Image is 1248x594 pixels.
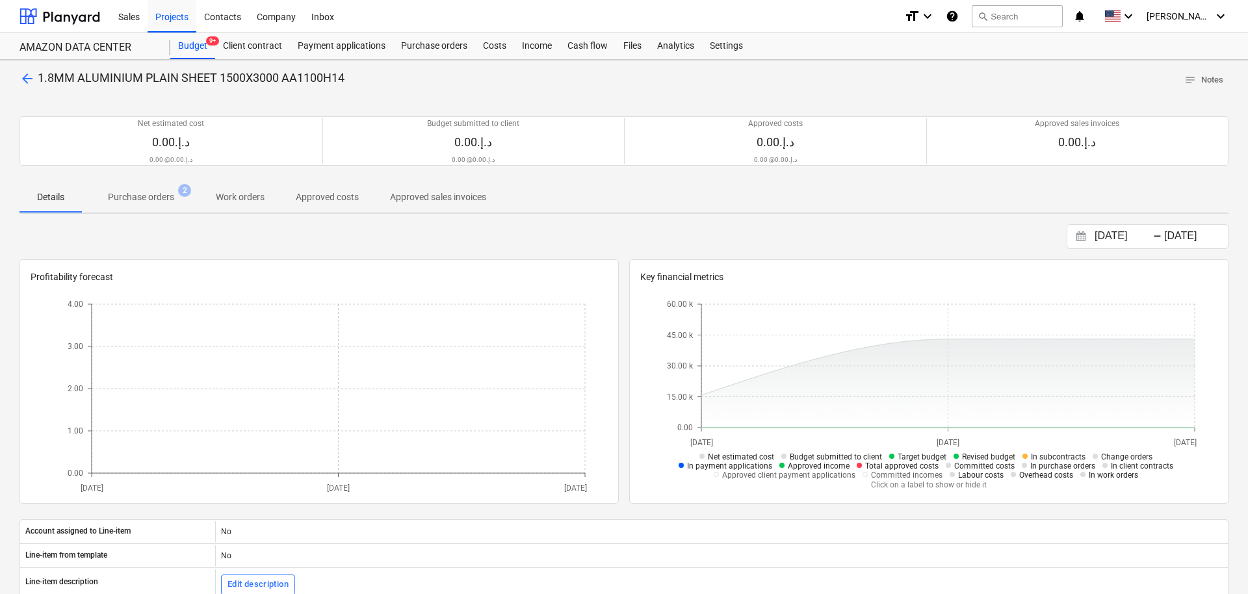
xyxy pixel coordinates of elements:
[138,118,204,129] p: Net estimated cost
[1179,70,1228,90] button: Notes
[640,270,1217,284] p: Key financial metrics
[454,135,492,149] span: 0.00د.إ.‏
[687,461,772,471] span: In payment applications
[452,155,495,164] p: 0.00 @ 0.00د.إ.‏
[206,36,219,45] span: 9+
[68,342,83,351] tspan: 3.00
[954,461,1015,471] span: Committed costs
[149,155,192,164] p: 0.00 @ 0.00د.إ.‏
[390,190,486,204] p: Approved sales invoices
[170,33,215,59] div: Budget
[215,545,1228,566] div: No
[170,33,215,59] a: Budget9+
[25,576,98,588] p: Line-item description
[68,469,83,478] tspan: 0.00
[216,190,265,204] p: Work orders
[1092,227,1158,246] input: Start Date
[757,135,794,149] span: 0.00د.إ.‏
[1174,437,1197,446] tspan: [DATE]
[19,41,155,55] div: AMAZON DATA CENTER
[1019,471,1073,480] span: Overhead costs
[1035,118,1119,129] p: Approved sales invoices
[25,550,107,561] p: Line-item from template
[708,452,774,461] span: Net estimated cost
[667,330,694,339] tspan: 45.00 k
[662,480,1195,491] p: Click on a label to show or hide it
[667,361,694,370] tspan: 30.00 k
[1070,229,1092,244] button: Interact with the calendar and add the check-in date for your trip.
[296,190,359,204] p: Approved costs
[108,190,174,204] p: Purchase orders
[1162,227,1228,246] input: End Date
[865,461,939,471] span: Total approved costs
[871,471,942,480] span: Committed incomes
[427,118,519,129] p: Budget submitted to client
[937,437,959,446] tspan: [DATE]
[35,190,66,204] p: Details
[962,452,1015,461] span: Revised budget
[68,426,83,435] tspan: 1.00
[702,33,751,59] a: Settings
[215,521,1228,542] div: No
[564,483,587,492] tspan: [DATE]
[616,33,649,59] a: Files
[754,155,797,164] p: 0.00 @ 0.00د.إ.‏
[178,184,191,197] span: 2
[560,33,616,59] a: Cash flow
[667,392,694,401] tspan: 15.00 k
[667,300,694,309] tspan: 60.00 k
[1111,461,1173,471] span: In client contracts
[1058,135,1096,149] span: 0.00د.إ.‏
[1184,74,1196,86] span: notes
[1030,461,1095,471] span: In purchase orders
[215,33,290,59] a: Client contract
[1031,452,1085,461] span: In subcontracts
[393,33,475,59] a: Purchase orders
[31,270,608,284] p: Profitability forecast
[514,33,560,59] a: Income
[748,118,803,129] p: Approved costs
[38,71,344,84] span: 1.8MM ALUMINIUM PLAIN SHEET 1500X3000 AA1100H14
[81,483,103,492] tspan: [DATE]
[290,33,393,59] a: Payment applications
[25,526,131,537] p: Account assigned to Line-item
[790,452,882,461] span: Budget submitted to client
[722,471,855,480] span: Approved client payment applications
[1101,452,1152,461] span: Change orders
[649,33,702,59] a: Analytics
[1184,73,1223,88] span: Notes
[327,483,350,492] tspan: [DATE]
[68,300,83,309] tspan: 4.00
[690,437,713,446] tspan: [DATE]
[152,135,190,149] span: 0.00د.إ.‏
[19,71,35,86] span: arrow_back
[475,33,514,59] a: Costs
[788,461,850,471] span: Approved income
[1153,233,1162,240] div: -
[677,423,693,432] tspan: 0.00
[958,471,1004,480] span: Labour costs
[227,577,289,592] div: Edit description
[68,384,83,393] tspan: 2.00
[898,452,946,461] span: Target budget
[1089,471,1138,480] span: In work orders
[1183,532,1248,594] iframe: Chat Widget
